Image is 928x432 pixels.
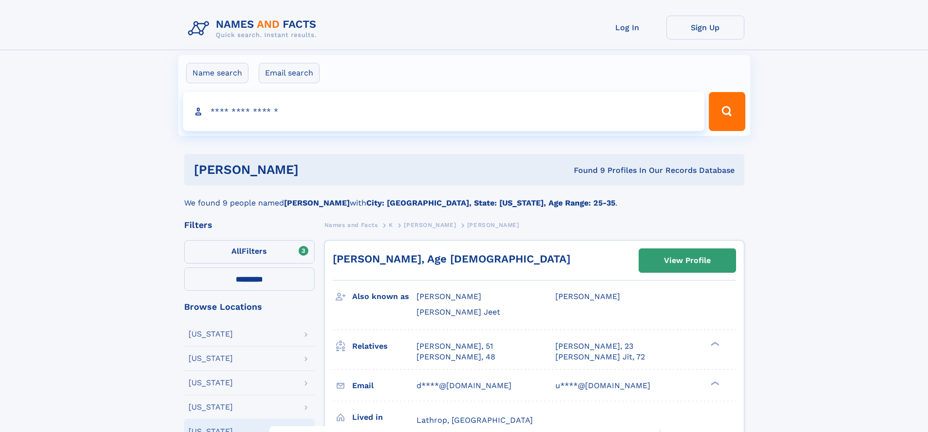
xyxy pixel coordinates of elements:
[184,186,744,209] div: We found 9 people named with .
[708,380,720,386] div: ❯
[389,222,393,228] span: K
[555,352,645,362] a: [PERSON_NAME] Jit, 72
[366,198,615,207] b: City: [GEOGRAPHIC_DATA], State: [US_STATE], Age Range: 25-35
[352,288,417,305] h3: Also known as
[189,379,233,387] div: [US_STATE]
[186,63,248,83] label: Name search
[588,16,666,39] a: Log In
[259,63,320,83] label: Email search
[639,249,736,272] a: View Profile
[436,165,735,176] div: Found 9 Profiles In Our Records Database
[184,221,315,229] div: Filters
[555,292,620,301] span: [PERSON_NAME]
[404,219,456,231] a: [PERSON_NAME]
[189,330,233,338] div: [US_STATE]
[352,409,417,426] h3: Lived in
[194,164,436,176] h1: [PERSON_NAME]
[417,415,533,425] span: Lathrop, [GEOGRAPHIC_DATA]
[417,341,493,352] a: [PERSON_NAME], 51
[231,246,242,256] span: All
[708,340,720,347] div: ❯
[284,198,350,207] b: [PERSON_NAME]
[352,338,417,355] h3: Relatives
[333,253,570,265] a: [PERSON_NAME], Age [DEMOGRAPHIC_DATA]
[352,377,417,394] h3: Email
[467,222,519,228] span: [PERSON_NAME]
[184,16,324,42] img: Logo Names and Facts
[184,240,315,263] label: Filters
[417,292,481,301] span: [PERSON_NAME]
[666,16,744,39] a: Sign Up
[184,302,315,311] div: Browse Locations
[189,355,233,362] div: [US_STATE]
[404,222,456,228] span: [PERSON_NAME]
[183,92,705,131] input: search input
[417,352,495,362] a: [PERSON_NAME], 48
[189,403,233,411] div: [US_STATE]
[417,307,500,317] span: [PERSON_NAME] Jeet
[664,249,711,272] div: View Profile
[389,219,393,231] a: K
[709,92,745,131] button: Search Button
[324,219,378,231] a: Names and Facts
[555,341,633,352] a: [PERSON_NAME], 23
